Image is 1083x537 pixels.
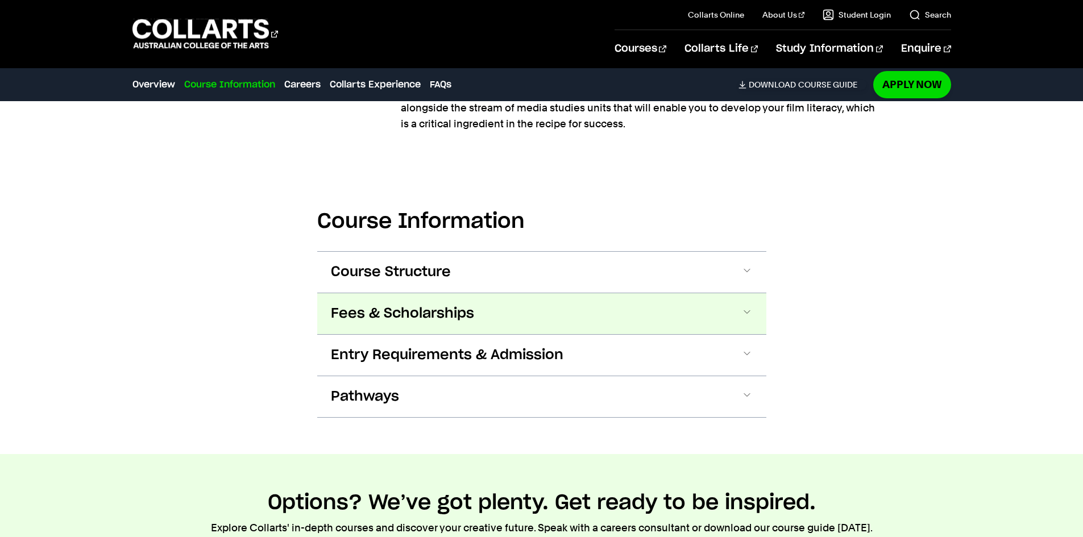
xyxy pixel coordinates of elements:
[317,209,766,234] h2: Course Information
[430,78,451,91] a: FAQs
[317,376,766,417] button: Pathways
[688,9,744,20] a: Collarts Online
[268,490,816,515] h2: Options? We’ve got plenty. Get ready to be inspired.
[331,263,451,281] span: Course Structure
[684,30,758,68] a: Collarts Life
[132,78,175,91] a: Overview
[331,346,563,364] span: Entry Requirements & Admission
[330,78,421,91] a: Collarts Experience
[909,9,951,20] a: Search
[615,30,666,68] a: Courses
[873,71,951,98] a: Apply Now
[738,80,866,90] a: DownloadCourse Guide
[749,80,796,90] span: Download
[284,78,321,91] a: Careers
[331,305,474,323] span: Fees & Scholarships
[317,252,766,293] button: Course Structure
[823,9,891,20] a: Student Login
[901,30,951,68] a: Enquire
[211,520,873,536] p: Explore Collarts' in-depth courses and discover your creative future. Speak with a careers consul...
[331,388,399,406] span: Pathways
[776,30,883,68] a: Study Information
[132,18,278,50] div: Go to homepage
[762,9,804,20] a: About Us
[317,335,766,376] button: Entry Requirements & Admission
[184,78,275,91] a: Course Information
[317,293,766,334] button: Fees & Scholarships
